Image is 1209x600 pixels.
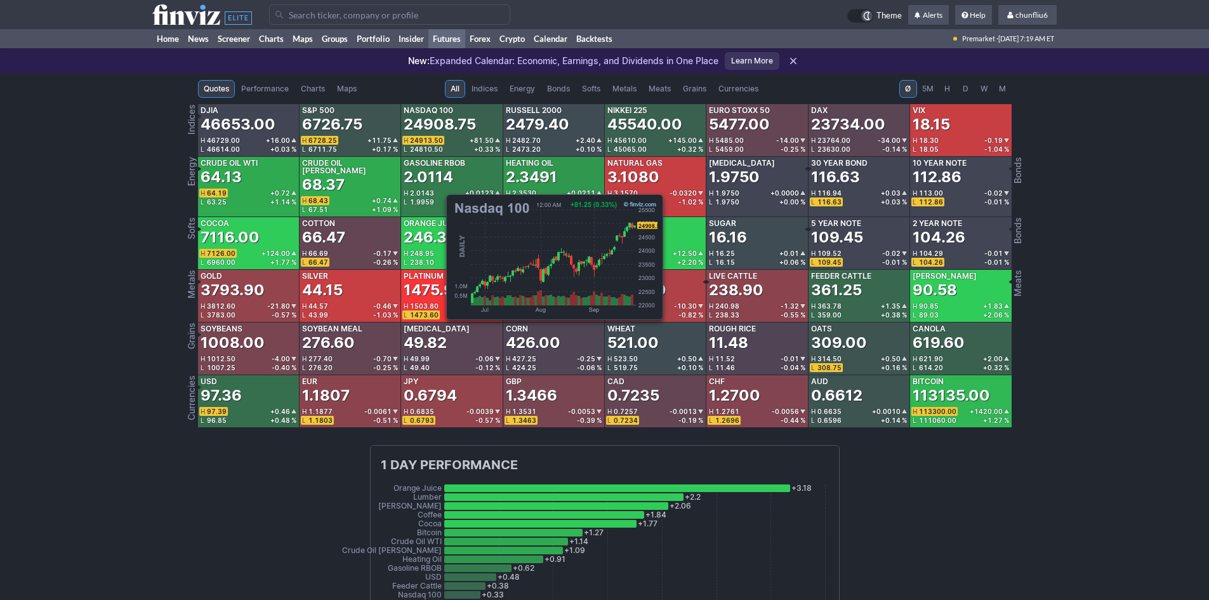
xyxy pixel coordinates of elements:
[817,198,842,206] span: 116.63
[472,83,498,95] span: Indices
[207,145,240,153] span: 46614.00
[401,104,502,156] a: Nasdaq 10024908.75H24913.50+81.50L24810.50+0.33 %
[698,259,703,265] span: %
[404,199,410,205] span: L
[597,146,602,152] span: %
[876,9,902,23] span: Theme
[998,5,1057,25] a: chunfliu6
[261,250,290,257] span: +124.00
[506,137,512,143] span: H
[913,259,919,265] span: L
[201,159,258,167] div: Crude Oil WTI
[706,217,807,269] a: Sugar16.16H16.25+0.01L16.15+0.06 %
[372,206,398,213] div: +1.09
[709,167,760,187] div: 1.9750
[302,259,308,265] span: L
[201,114,275,135] div: 46653.00
[913,272,977,280] div: [PERSON_NAME]
[201,280,265,300] div: 3793.90
[607,167,659,187] div: 3.1080
[984,146,1009,152] div: -1.04
[410,189,434,197] span: 2.0143
[902,199,907,205] span: %
[718,83,758,95] span: Currencies
[541,80,576,98] a: Bonds
[984,259,1009,265] div: -0.01
[207,258,235,266] span: 6960.00
[715,137,744,144] span: 5485.00
[393,206,398,213] span: %
[291,199,296,205] span: %
[811,220,861,227] div: 5 Year Note
[183,29,213,48] a: News
[198,104,299,156] a: DJIA46653.00H46729.00+16.00L46614.00+0.03 %
[465,29,495,48] a: Forex
[506,146,512,152] span: L
[668,137,697,143] span: +145.00
[576,80,606,98] a: Softs
[943,83,952,95] span: H
[683,83,706,95] span: Grains
[913,167,961,187] div: 112.86
[902,259,907,265] span: %
[698,199,703,205] span: %
[919,250,943,257] span: 104.29
[781,146,805,152] div: -0.25
[709,220,736,227] div: Sugar
[404,220,460,227] div: Orange Juice
[709,272,757,280] div: Live Cattle
[213,29,254,48] a: Screener
[811,199,817,205] span: L
[779,199,805,205] div: +0.00
[607,114,682,135] div: 45540.00
[529,29,572,48] a: Calendar
[576,137,595,143] span: +2.40
[715,250,735,257] span: 16.25
[670,190,697,196] span: -0.0320
[207,302,235,310] span: 3812.60
[913,280,957,300] div: 90.58
[241,83,289,95] span: Performance
[503,157,604,217] a: Heating Oil2.3491H2.3530+0.0211L2.3245+0.91 %
[919,302,939,310] span: 90.85
[715,258,735,266] span: 16.15
[910,217,1011,269] a: 2 Year Note104.26H104.29-0.01L104.26-0.01 %
[709,114,770,135] div: 5477.00
[607,159,663,167] div: Natural Gas
[302,303,308,309] span: H
[607,190,614,196] span: H
[308,258,328,266] span: 66.47
[955,5,992,25] a: Help
[913,137,919,143] span: H
[301,83,325,95] span: Charts
[800,199,805,205] span: %
[302,159,398,175] div: Crude Oil [PERSON_NAME]
[201,272,222,280] div: Gold
[709,199,715,205] span: L
[308,137,337,144] span: 6728.25
[910,104,1011,156] a: VIX18.15H18.30-0.19L18.05-1.04 %
[410,258,434,266] span: 238.10
[567,190,595,196] span: +0.0211
[198,217,299,269] a: Cocoa7116.00H7126.00+124.00L6960.00+1.77 %
[678,199,703,205] div: -1.02
[811,272,871,280] div: Feeder Cattle
[201,250,207,257] span: H
[913,159,967,167] div: 10 Year Note
[470,137,494,143] span: +81.50
[404,259,410,265] span: L
[919,258,943,266] span: 104.26
[410,137,443,144] span: 24913.50
[308,206,328,213] span: 67.51
[919,137,939,144] span: 18.30
[698,146,703,152] span: %
[394,29,428,48] a: Insider
[1004,259,1009,265] span: %
[201,107,218,114] div: DJIA
[308,250,328,257] span: 66.69
[817,145,850,153] span: 23630.00
[715,189,739,197] span: 1.9750
[984,250,1003,257] span: -0.01
[811,259,817,265] span: L
[811,137,817,143] span: H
